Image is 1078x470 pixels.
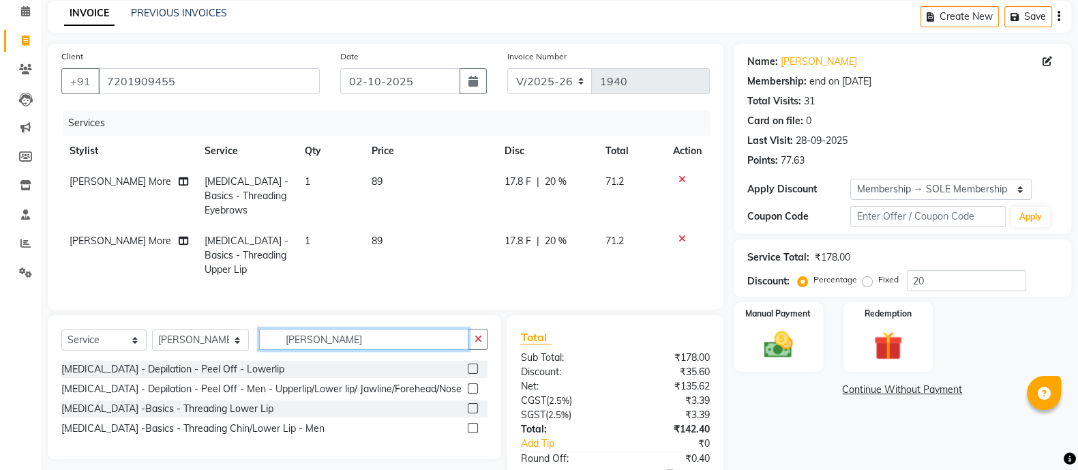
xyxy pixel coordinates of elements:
[63,111,720,136] div: Services
[537,175,539,189] span: |
[520,330,552,344] span: Total
[510,394,615,408] div: ( )
[745,308,811,320] label: Manual Payment
[510,379,615,394] div: Net:
[796,134,848,148] div: 28-09-2025
[747,153,778,168] div: Points:
[510,422,615,437] div: Total:
[131,7,227,19] a: PREVIOUS INVOICES
[70,175,171,188] span: [PERSON_NAME] More
[865,308,912,320] label: Redemption
[64,1,115,26] a: INVOICE
[545,234,567,248] span: 20 %
[747,55,778,69] div: Name:
[815,250,850,265] div: ₹178.00
[615,408,720,422] div: ₹3.39
[781,55,857,69] a: [PERSON_NAME]
[510,365,615,379] div: Discount:
[615,422,720,437] div: ₹142.40
[615,379,720,394] div: ₹135.62
[98,68,320,94] input: Search by Name/Mobile/Email/Code
[520,409,545,421] span: SGST
[61,382,462,396] div: [MEDICAL_DATA] - Depilation - Peel Off - Men - Upperlip/Lower lip/ Jawline/Forehead/Nose
[548,395,569,406] span: 2.5%
[747,182,851,196] div: Apply Discount
[813,274,857,286] label: Percentage
[305,175,310,188] span: 1
[605,235,624,247] span: 71.2
[61,136,196,166] th: Stylist
[305,235,310,247] span: 1
[615,365,720,379] div: ₹35.60
[1011,207,1050,227] button: Apply
[633,437,720,451] div: ₹0
[510,452,615,466] div: Round Off:
[804,94,815,108] div: 31
[205,175,288,216] span: [MEDICAL_DATA] -Basics - Threading Eyebrows
[196,136,297,166] th: Service
[755,328,801,362] img: _cash.svg
[510,437,632,451] a: Add Tip
[781,153,805,168] div: 77.63
[665,136,710,166] th: Action
[505,175,531,189] span: 17.8 F
[809,74,871,89] div: end on [DATE]
[70,235,171,247] span: [PERSON_NAME] More
[372,175,383,188] span: 89
[537,234,539,248] span: |
[806,114,811,128] div: 0
[605,175,624,188] span: 71.2
[747,274,790,289] div: Discount:
[878,274,899,286] label: Fixed
[545,175,567,189] span: 20 %
[747,209,851,224] div: Coupon Code
[510,351,615,365] div: Sub Total:
[61,422,325,436] div: [MEDICAL_DATA] -Basics - Threading Chin/Lower Lip - Men
[615,394,720,408] div: ₹3.39
[1004,6,1052,27] button: Save
[920,6,999,27] button: Create New
[61,68,100,94] button: +91
[615,351,720,365] div: ₹178.00
[297,136,363,166] th: Qty
[747,250,809,265] div: Service Total:
[61,362,284,377] div: [MEDICAL_DATA] - Depilation - Peel Off - Lowerlip
[372,235,383,247] span: 89
[615,452,720,466] div: ₹0.40
[747,114,803,128] div: Card on file:
[510,408,615,422] div: ( )
[505,234,531,248] span: 17.8 F
[747,74,807,89] div: Membership:
[736,383,1068,397] a: Continue Without Payment
[259,329,468,350] input: Search or Scan
[363,136,496,166] th: Price
[747,94,801,108] div: Total Visits:
[205,235,288,276] span: [MEDICAL_DATA] -Basics - Threading Upper Lip
[61,50,83,63] label: Client
[340,50,359,63] label: Date
[865,328,911,364] img: _gift.svg
[597,136,665,166] th: Total
[496,136,597,166] th: Disc
[61,402,273,416] div: [MEDICAL_DATA] -Basics - Threading Lower Lip
[520,394,545,407] span: CGST
[507,50,567,63] label: Invoice Number
[850,206,1006,227] input: Enter Offer / Coupon Code
[747,134,793,148] div: Last Visit:
[548,409,568,420] span: 2.5%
